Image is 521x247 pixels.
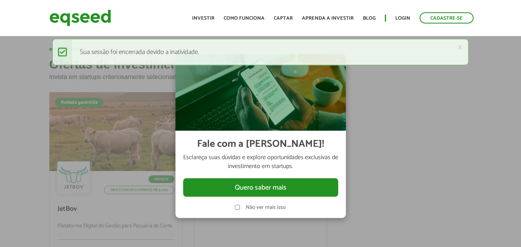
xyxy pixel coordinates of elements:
[274,16,293,21] a: Captar
[175,54,346,131] img: Imagem celular
[302,16,354,21] a: Aprenda a investir
[395,16,410,21] a: Login
[52,39,469,66] div: Sua sessão foi encerrada devido a inatividade.
[192,16,214,21] a: Investir
[183,153,338,171] p: Esclareça suas dúvidas e explore oportunidades exclusivas de investimento em startups.
[183,178,338,197] button: Quero saber mais
[224,16,265,21] a: Como funciona
[420,12,474,24] a: Cadastre-se
[458,43,462,51] a: ×
[363,16,376,21] a: Blog
[246,205,287,210] label: Não ver mais isso
[197,138,324,150] h2: Fale com a [PERSON_NAME]!
[49,8,111,28] img: EqSeed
